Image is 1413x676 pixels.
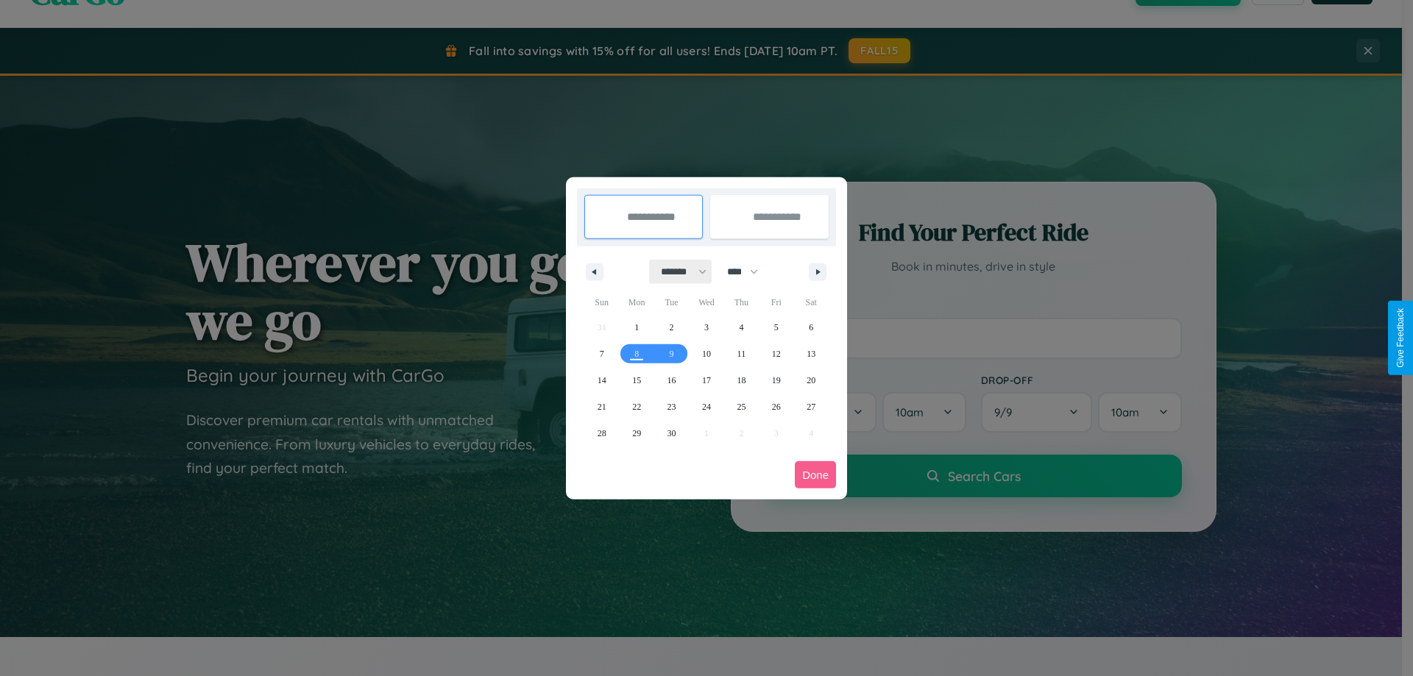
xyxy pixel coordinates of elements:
button: 18 [724,367,759,394]
span: 11 [737,341,746,367]
button: 13 [794,341,829,367]
span: 23 [667,394,676,420]
button: 21 [584,394,619,420]
button: 10 [689,341,723,367]
span: 17 [702,367,711,394]
button: 23 [654,394,689,420]
button: 30 [654,420,689,446]
span: 30 [667,420,676,446]
button: 19 [759,367,793,394]
span: 28 [598,420,606,446]
span: 13 [807,341,815,367]
span: 19 [772,367,781,394]
button: 20 [794,367,829,394]
div: Give Feedback [1395,308,1406,368]
button: 9 [654,341,689,367]
button: 16 [654,367,689,394]
span: 12 [772,341,781,367]
button: 6 [794,314,829,341]
span: 1 [634,314,639,341]
button: 7 [584,341,619,367]
button: 25 [724,394,759,420]
span: 9 [670,341,674,367]
span: 14 [598,367,606,394]
span: 7 [600,341,604,367]
button: 14 [584,367,619,394]
button: 12 [759,341,793,367]
button: 28 [584,420,619,446]
span: 5 [774,314,779,341]
span: Tue [654,291,689,314]
button: 17 [689,367,723,394]
span: 8 [634,341,639,367]
button: 11 [724,341,759,367]
span: Wed [689,291,723,314]
span: 22 [632,394,641,420]
span: 6 [809,314,813,341]
span: 4 [739,314,743,341]
button: 5 [759,314,793,341]
button: 8 [619,341,654,367]
button: 26 [759,394,793,420]
button: 22 [619,394,654,420]
span: 26 [772,394,781,420]
span: 2 [670,314,674,341]
span: 18 [737,367,746,394]
button: 1 [619,314,654,341]
span: 10 [702,341,711,367]
button: 2 [654,314,689,341]
button: 24 [689,394,723,420]
button: 4 [724,314,759,341]
span: 29 [632,420,641,446]
span: Mon [619,291,654,314]
button: 27 [794,394,829,420]
span: Thu [724,291,759,314]
span: 3 [704,314,709,341]
span: 24 [702,394,711,420]
span: Sun [584,291,619,314]
span: 27 [807,394,815,420]
span: 16 [667,367,676,394]
button: 29 [619,420,654,446]
button: 15 [619,367,654,394]
span: 25 [737,394,746,420]
span: Sat [794,291,829,314]
button: 3 [689,314,723,341]
span: 20 [807,367,815,394]
span: 15 [632,367,641,394]
span: 21 [598,394,606,420]
span: Fri [759,291,793,314]
button: Done [795,461,836,488]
